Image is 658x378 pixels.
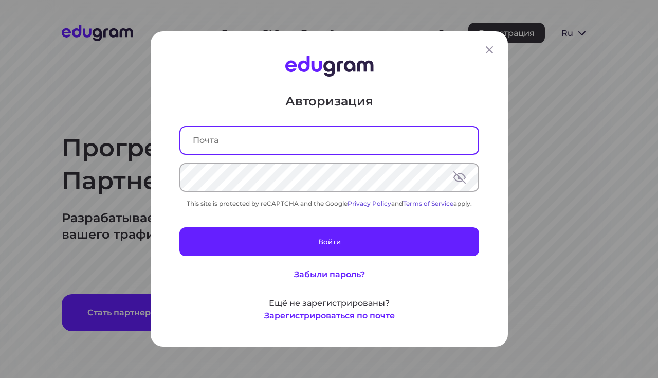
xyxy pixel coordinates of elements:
[179,227,479,256] button: Войти
[179,297,479,310] p: Ещё не зарегистрированы?
[348,200,391,207] a: Privacy Policy
[179,200,479,207] div: This site is protected by reCAPTCHA and the Google and apply.
[264,310,394,322] button: Зарегистрироваться по почте
[285,56,373,77] img: Edugram Logo
[294,268,364,281] button: Забыли пароль?
[403,200,453,207] a: Terms of Service
[179,93,479,110] p: Авторизация
[180,127,478,154] input: Почта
